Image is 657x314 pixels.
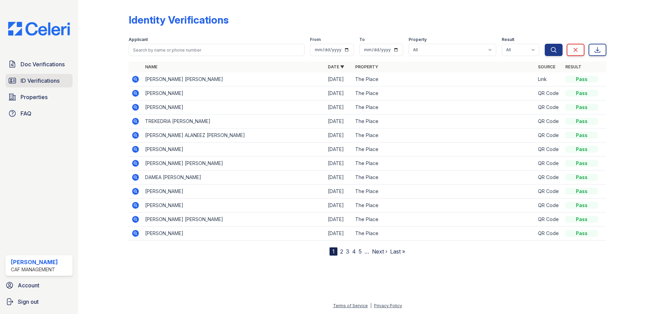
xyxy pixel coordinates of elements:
a: Next › [372,248,387,255]
td: QR Code [535,114,563,128]
span: Properties [21,93,48,101]
td: The Place [352,128,535,142]
td: [DATE] [325,86,352,100]
td: QR Code [535,170,563,185]
td: QR Code [535,86,563,100]
span: ID Verifications [21,77,60,85]
td: DAMEA [PERSON_NAME] [142,170,325,185]
div: [PERSON_NAME] [11,258,58,266]
div: Pass [565,188,598,195]
td: The Place [352,227,535,241]
a: 4 [352,248,356,255]
div: Pass [565,202,598,209]
td: TREKEDRIA [PERSON_NAME] [142,114,325,128]
td: [DATE] [325,142,352,156]
a: Last » [390,248,405,255]
td: QR Code [535,199,563,213]
div: | [370,303,372,308]
a: FAQ [5,107,73,120]
td: The Place [352,86,535,100]
label: Applicant [129,37,148,42]
td: QR Code [535,213,563,227]
td: The Place [352,213,535,227]
div: Pass [565,160,598,167]
a: Name [145,64,157,69]
label: Property [409,37,427,42]
td: [DATE] [325,72,352,86]
label: From [310,37,321,42]
td: [DATE] [325,128,352,142]
td: [DATE] [325,156,352,170]
td: [PERSON_NAME] [142,199,325,213]
td: The Place [352,199,535,213]
td: [DATE] [325,100,352,114]
label: To [359,37,365,42]
span: Account [18,281,39,289]
td: The Place [352,185,535,199]
div: Pass [565,230,598,237]
a: Account [3,278,75,292]
td: [PERSON_NAME] [142,185,325,199]
td: [DATE] [325,213,352,227]
a: ID Verifications [5,74,73,87]
div: Pass [565,118,598,125]
div: 1 [330,247,337,256]
input: Search by name or phone number [129,44,305,56]
td: The Place [352,170,535,185]
td: [PERSON_NAME] [142,100,325,114]
div: Pass [565,174,598,181]
div: Pass [565,216,598,223]
span: … [364,247,369,256]
img: CE_Logo_Blue-a8612792a0a2168367f1c8372b55b34899dd931a85d93a1a3d3e32e68fde9ad4.png [3,22,75,36]
span: Doc Verifications [21,60,65,68]
a: Doc Verifications [5,57,73,71]
td: [PERSON_NAME] [PERSON_NAME] [142,72,325,86]
td: [DATE] [325,199,352,213]
td: [PERSON_NAME] [142,142,325,156]
td: [DATE] [325,170,352,185]
td: The Place [352,142,535,156]
a: Property [355,64,378,69]
td: [DATE] [325,185,352,199]
td: Link [535,72,563,86]
td: QR Code [535,227,563,241]
td: [PERSON_NAME] ALANEEZ [PERSON_NAME] [142,128,325,142]
label: Result [502,37,514,42]
td: The Place [352,114,535,128]
td: The Place [352,100,535,114]
td: QR Code [535,142,563,156]
div: Pass [565,132,598,139]
span: FAQ [21,109,31,118]
td: QR Code [535,100,563,114]
td: QR Code [535,128,563,142]
a: Terms of Service [333,303,368,308]
td: QR Code [535,156,563,170]
td: [PERSON_NAME] [PERSON_NAME] [142,156,325,170]
td: [DATE] [325,114,352,128]
div: Identity Verifications [129,14,229,26]
a: Privacy Policy [374,303,402,308]
div: Pass [565,76,598,83]
td: [PERSON_NAME] [142,227,325,241]
a: Properties [5,90,73,104]
div: CAF Management [11,266,58,273]
td: [PERSON_NAME] [PERSON_NAME] [142,213,325,227]
a: Date ▼ [328,64,344,69]
a: 2 [340,248,343,255]
a: Result [565,64,581,69]
div: Pass [565,104,598,111]
a: Source [538,64,555,69]
a: 5 [359,248,362,255]
a: 3 [346,248,349,255]
td: The Place [352,72,535,86]
div: Pass [565,146,598,153]
div: Pass [565,90,598,97]
td: [PERSON_NAME] [142,86,325,100]
a: Sign out [3,295,75,309]
td: [DATE] [325,227,352,241]
td: The Place [352,156,535,170]
td: QR Code [535,185,563,199]
span: Sign out [18,298,39,306]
